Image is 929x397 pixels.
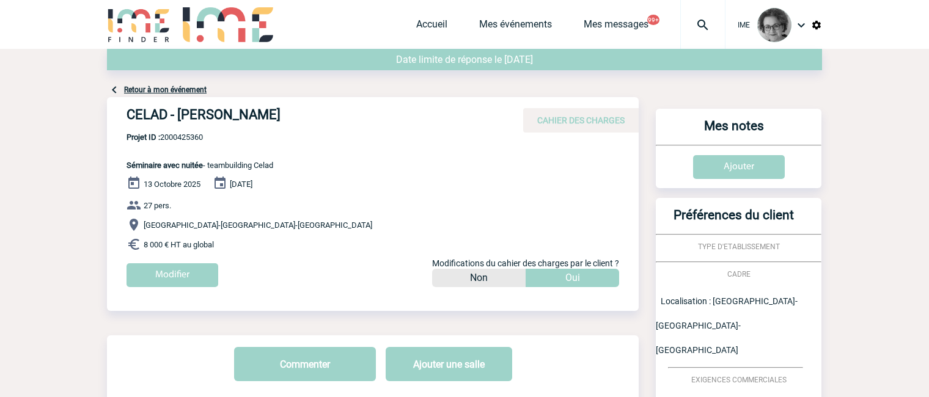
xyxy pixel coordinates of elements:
[757,8,791,42] img: 101028-0.jpg
[127,107,493,128] h4: CELAD - [PERSON_NAME]
[565,269,580,287] p: Oui
[144,240,214,249] span: 8 000 € HT au global
[738,21,750,29] span: IME
[127,133,273,142] span: 2000425360
[432,258,619,268] span: Modifications du cahier des charges par le client ?
[647,15,659,25] button: 99+
[127,133,160,142] b: Projet ID :
[656,296,798,355] span: Localisation : [GEOGRAPHIC_DATA]-[GEOGRAPHIC_DATA]-[GEOGRAPHIC_DATA]
[107,7,171,42] img: IME-Finder
[691,376,787,384] span: EXIGENCES COMMERCIALES
[230,180,252,189] span: [DATE]
[144,220,372,230] span: [GEOGRAPHIC_DATA]-[GEOGRAPHIC_DATA]-[GEOGRAPHIC_DATA]
[470,269,488,287] p: Non
[661,208,807,234] h3: Préférences du client
[537,115,625,125] span: CAHIER DES CHARGES
[144,201,171,210] span: 27 pers.
[234,347,376,381] button: Commenter
[127,161,203,170] span: Séminaire avec nuitée
[479,18,552,35] a: Mes événements
[127,263,218,287] input: Modifier
[386,347,512,381] button: Ajouter une salle
[584,18,648,35] a: Mes messages
[396,54,533,65] span: Date limite de réponse le [DATE]
[416,18,447,35] a: Accueil
[124,86,207,94] a: Retour à mon événement
[727,270,751,279] span: CADRE
[144,180,200,189] span: 13 Octobre 2025
[693,155,785,179] input: Ajouter
[127,161,273,170] span: - teambuilding Celad
[661,118,807,145] h3: Mes notes
[698,242,780,251] span: TYPE D'ETABLISSEMENT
